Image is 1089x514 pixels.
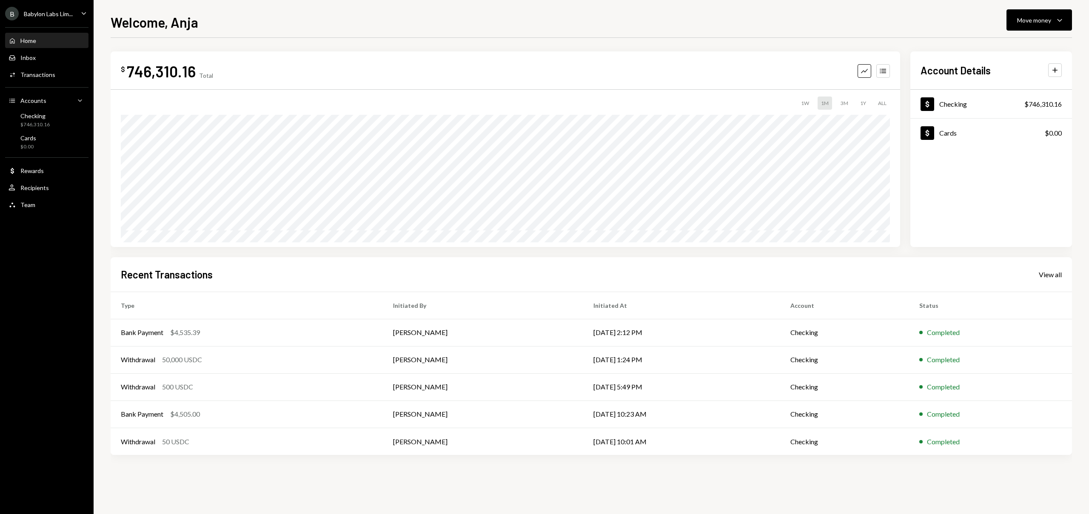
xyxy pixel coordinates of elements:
div: $0.00 [20,143,36,151]
div: Cards [20,134,36,142]
a: Cards$0.00 [5,132,88,152]
th: Initiated At [583,292,780,319]
div: $746,310.16 [20,121,50,128]
div: Transactions [20,71,55,78]
a: Inbox [5,50,88,65]
td: [PERSON_NAME] [383,346,583,373]
td: Checking [780,373,909,400]
h2: Recent Transactions [121,267,213,281]
div: 3M [837,97,852,110]
div: Bank Payment [121,327,163,338]
a: Accounts [5,93,88,108]
div: Completed [927,327,960,338]
div: Completed [927,409,960,419]
div: $746,310.16 [1024,99,1062,109]
div: Withdrawal [121,437,155,447]
div: Recipients [20,184,49,191]
td: [DATE] 5:49 PM [583,373,780,400]
div: 500 USDC [162,382,193,392]
td: [DATE] 1:24 PM [583,346,780,373]
td: [DATE] 10:23 AM [583,400,780,428]
div: Home [20,37,36,44]
div: $4,505.00 [170,409,200,419]
div: Inbox [20,54,36,61]
td: [DATE] 2:12 PM [583,319,780,346]
h2: Account Details [921,63,991,77]
a: Transactions [5,67,88,82]
th: Status [909,292,1072,319]
div: 50,000 USDC [162,355,202,365]
th: Initiated By [383,292,583,319]
a: View all [1039,270,1062,279]
div: 746,310.16 [127,62,196,81]
h1: Welcome, Anja [111,14,198,31]
div: Withdrawal [121,382,155,392]
div: B [5,7,19,20]
td: [PERSON_NAME] [383,400,583,428]
div: Checking [20,112,50,119]
div: 1Y [857,97,869,110]
th: Type [111,292,383,319]
div: Completed [927,382,960,392]
div: View all [1039,270,1062,279]
div: Move money [1017,16,1051,25]
div: Babylon Labs Lim... [24,10,73,17]
div: Bank Payment [121,409,163,419]
a: Team [5,197,88,212]
div: 50 USDC [162,437,189,447]
div: Checking [939,100,967,108]
div: Accounts [20,97,46,104]
button: Move money [1006,9,1072,31]
div: Withdrawal [121,355,155,365]
div: Team [20,201,35,208]
td: [PERSON_NAME] [383,319,583,346]
td: Checking [780,400,909,428]
div: Completed [927,437,960,447]
div: 1M [818,97,832,110]
a: Cards$0.00 [910,119,1072,147]
td: Checking [780,319,909,346]
div: $0.00 [1045,128,1062,138]
div: Total [199,72,213,79]
th: Account [780,292,909,319]
td: [PERSON_NAME] [383,373,583,400]
a: Rewards [5,163,88,178]
td: Checking [780,428,909,455]
td: [DATE] 10:01 AM [583,428,780,455]
a: Recipients [5,180,88,195]
div: $4,535.39 [170,327,200,338]
div: Rewards [20,167,44,174]
div: 1W [798,97,812,110]
div: Completed [927,355,960,365]
a: Checking$746,310.16 [910,90,1072,118]
div: $ [121,65,125,74]
div: ALL [875,97,890,110]
td: [PERSON_NAME] [383,428,583,455]
div: Cards [939,129,957,137]
a: Home [5,33,88,48]
a: Checking$746,310.16 [5,110,88,130]
td: Checking [780,346,909,373]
